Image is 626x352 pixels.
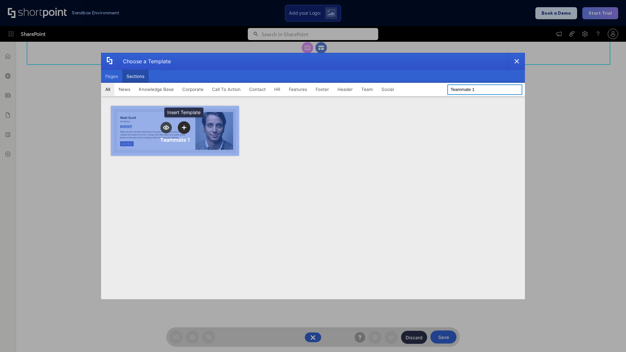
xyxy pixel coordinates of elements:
[245,83,270,96] button: Contact
[101,83,114,96] button: All
[178,83,208,96] button: Corporate
[122,70,149,83] button: Sections
[118,53,171,69] div: Choose a Template
[593,321,626,352] iframe: Chat Widget
[270,83,285,96] button: HR
[357,83,377,96] button: Team
[114,83,135,96] button: News
[160,137,190,143] div: Teammate 1
[101,70,122,83] button: Pages
[377,83,398,96] button: Social
[285,83,311,96] button: Features
[333,83,357,96] button: Header
[311,83,333,96] button: Footer
[101,53,525,299] div: template selector
[135,83,178,96] button: Knowledge Base
[208,83,245,96] button: Call To Action
[447,84,522,95] input: Search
